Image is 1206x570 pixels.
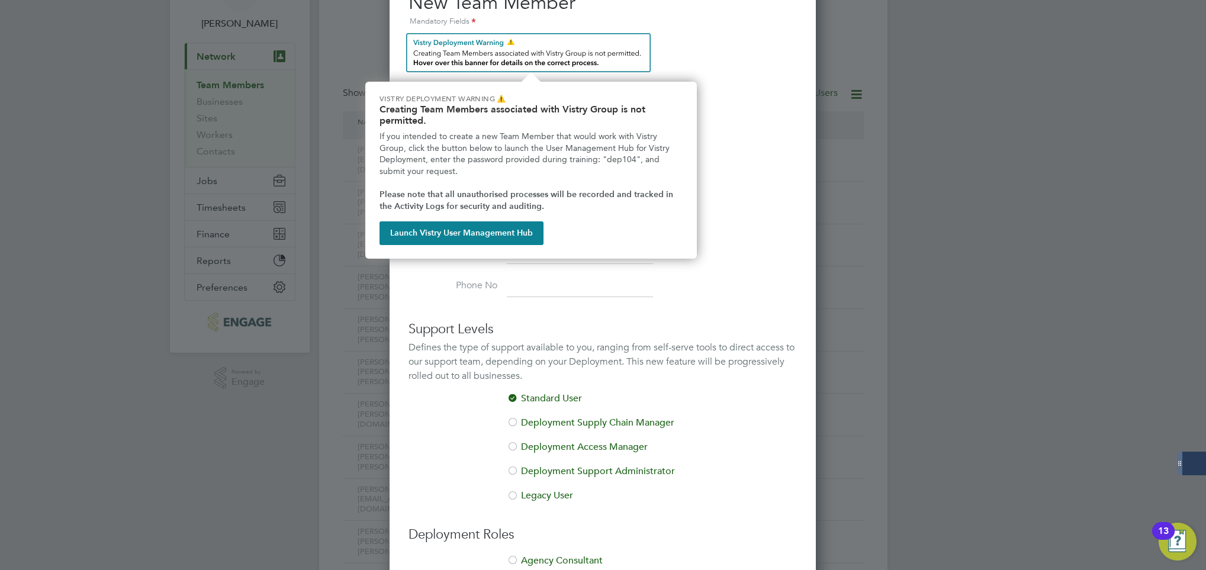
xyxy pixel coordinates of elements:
p: Vistry Deployment Warning ⚠️ [380,94,683,104]
button: Launch Vistry User Management Hub [380,221,543,245]
li: Standard User [409,392,797,417]
h2: Creating Team Members associated with Vistry Group is not permitted. [380,104,683,126]
h3: Personal Details [409,33,797,99]
button: Open Resource Center, 13 new notifications [1159,523,1197,561]
h3: Support Levels [409,321,797,338]
div: 13 [1158,531,1169,546]
div: Mandatory Fields [409,15,797,28]
li: Deployment Access Manager [409,441,797,465]
li: Legacy User [409,490,797,502]
div: Need to extend this Placement? Hover this banner. [365,82,697,259]
div: Defines the type of support available to you, ranging from self-serve tools to direct access to o... [409,340,797,383]
strong: Please note that all unauthorised processes will be recorded and tracked in the Activity Logs for... [380,189,676,211]
h3: Deployment Roles [409,526,797,543]
p: If you intended to create a new Team Member that would work with Vistry Group, click the button b... [380,131,683,177]
li: Deployment Support Administrator [409,465,797,490]
li: Deployment Supply Chain Manager [409,417,797,441]
button: Team Members Vistry Reminder [406,33,651,72]
label: Phone No [409,279,497,292]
